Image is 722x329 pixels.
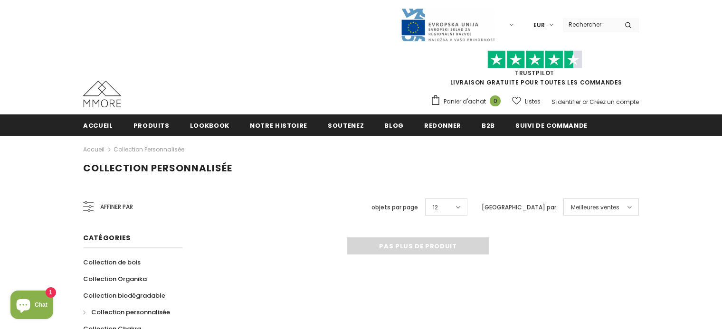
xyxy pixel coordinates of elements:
span: Panier d'achat [444,97,486,106]
span: Meilleures ventes [571,203,619,212]
a: Créez un compte [589,98,639,106]
input: Search Site [563,18,617,31]
span: Collection Organika [83,274,147,283]
a: Notre histoire [250,114,307,136]
span: Redonner [424,121,461,130]
span: Collection biodégradable [83,291,165,300]
a: Suivi de commande [515,114,588,136]
a: Panier d'achat 0 [430,94,505,109]
a: Collection personnalisée [83,304,170,320]
span: Notre histoire [250,121,307,130]
span: EUR [533,20,545,30]
span: Lookbook [190,121,229,130]
a: B2B [482,114,495,136]
span: Suivi de commande [515,121,588,130]
a: Produits [133,114,170,136]
a: Javni Razpis [400,20,495,28]
span: Listes [525,97,541,106]
a: Accueil [83,114,113,136]
a: Listes [512,93,541,110]
label: objets par page [371,203,418,212]
img: Javni Razpis [400,8,495,42]
span: Collection de bois [83,258,141,267]
a: Collection Organika [83,271,147,287]
span: B2B [482,121,495,130]
a: Collection de bois [83,254,141,271]
a: Collection personnalisée [114,145,184,153]
span: 0 [490,95,501,106]
a: S'identifier [551,98,581,106]
label: [GEOGRAPHIC_DATA] par [482,203,556,212]
span: Collection personnalisée [83,161,232,175]
a: Accueil [83,144,104,155]
span: Catégories [83,233,131,243]
img: Cas MMORE [83,81,121,107]
a: Collection biodégradable [83,287,165,304]
span: soutenez [328,121,364,130]
span: Blog [384,121,404,130]
a: TrustPilot [515,69,554,77]
span: 12 [433,203,438,212]
span: Collection personnalisée [91,308,170,317]
span: Produits [133,121,170,130]
img: Faites confiance aux étoiles pilotes [487,50,582,69]
span: Affiner par [100,202,133,212]
a: soutenez [328,114,364,136]
a: Lookbook [190,114,229,136]
span: Accueil [83,121,113,130]
span: or [582,98,588,106]
span: LIVRAISON GRATUITE POUR TOUTES LES COMMANDES [430,55,639,86]
inbox-online-store-chat: Shopify online store chat [8,291,56,321]
a: Redonner [424,114,461,136]
a: Blog [384,114,404,136]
